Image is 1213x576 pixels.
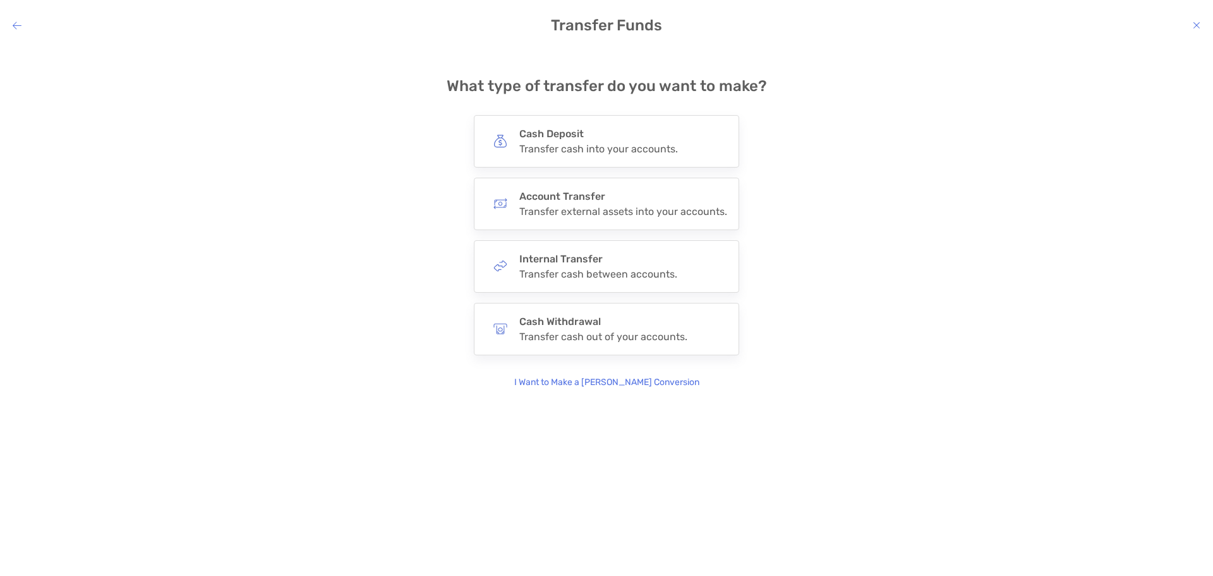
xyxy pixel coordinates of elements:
img: button icon [493,134,507,148]
div: Transfer cash out of your accounts. [519,331,687,343]
img: button icon [493,322,507,336]
div: Transfer external assets into your accounts. [519,205,727,218]
h4: Cash Deposit [519,128,678,140]
div: Transfer cash between accounts. [519,268,677,280]
h4: Cash Withdrawal [519,316,687,328]
img: button icon [493,259,507,273]
h4: What type of transfer do you want to make? [447,77,767,95]
p: I Want to Make a [PERSON_NAME] Conversion [514,376,699,389]
div: Transfer cash into your accounts. [519,143,678,155]
h4: Internal Transfer [519,253,677,265]
img: button icon [493,197,507,211]
h4: Account Transfer [519,190,727,202]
